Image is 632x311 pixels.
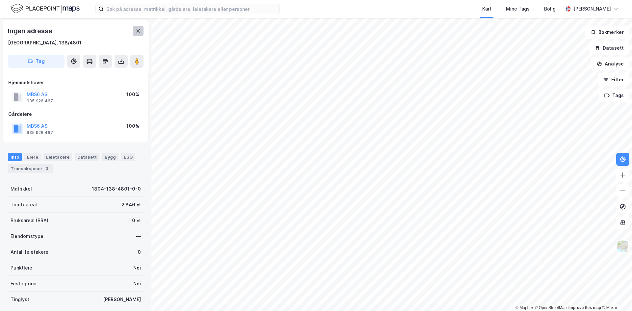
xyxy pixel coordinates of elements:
[11,296,29,303] div: Tinglyst
[506,5,530,13] div: Mine Tags
[27,130,53,135] div: 935 926 467
[102,153,118,161] div: Bygg
[121,153,135,161] div: ESG
[11,232,43,240] div: Eiendomstype
[11,280,36,288] div: Festegrunn
[8,79,143,87] div: Hjemmelshaver
[92,185,141,193] div: 1804-138-4801-0-0
[544,5,556,13] div: Bolig
[617,240,629,252] img: Z
[515,305,534,310] a: Mapbox
[8,39,82,47] div: [GEOGRAPHIC_DATA], 138/4801
[589,41,629,55] button: Datasett
[535,305,567,310] a: OpenStreetMap
[11,3,80,14] img: logo.f888ab2527a4732fd821a326f86c7f29.svg
[591,57,629,70] button: Analyse
[8,55,65,68] button: Tag
[121,201,141,209] div: 2 846 ㎡
[8,110,143,118] div: Gårdeiere
[482,5,491,13] div: Kart
[133,264,141,272] div: Nei
[11,264,32,272] div: Punktleie
[11,217,48,224] div: Bruksareal (BRA)
[133,280,141,288] div: Nei
[573,5,611,13] div: [PERSON_NAME]
[138,248,141,256] div: 0
[103,296,141,303] div: [PERSON_NAME]
[585,26,629,39] button: Bokmerker
[8,26,53,36] div: Ingen adresse
[11,248,48,256] div: Antall leietakere
[11,201,37,209] div: Tomteareal
[136,232,141,240] div: —
[43,153,72,161] div: Leietakere
[599,279,632,311] div: Kontrollprogram for chat
[126,91,139,98] div: 100%
[8,153,22,161] div: Info
[598,73,629,86] button: Filter
[24,153,41,161] div: Eiere
[8,164,53,173] div: Transaksjoner
[568,305,601,310] a: Improve this map
[599,279,632,311] iframe: Chat Widget
[44,165,50,172] div: 3
[11,185,32,193] div: Matrikkel
[599,89,629,102] button: Tags
[126,122,139,130] div: 100%
[27,98,53,104] div: 935 926 467
[132,217,141,224] div: 0 ㎡
[75,153,99,161] div: Datasett
[104,4,279,14] input: Søk på adresse, matrikkel, gårdeiere, leietakere eller personer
